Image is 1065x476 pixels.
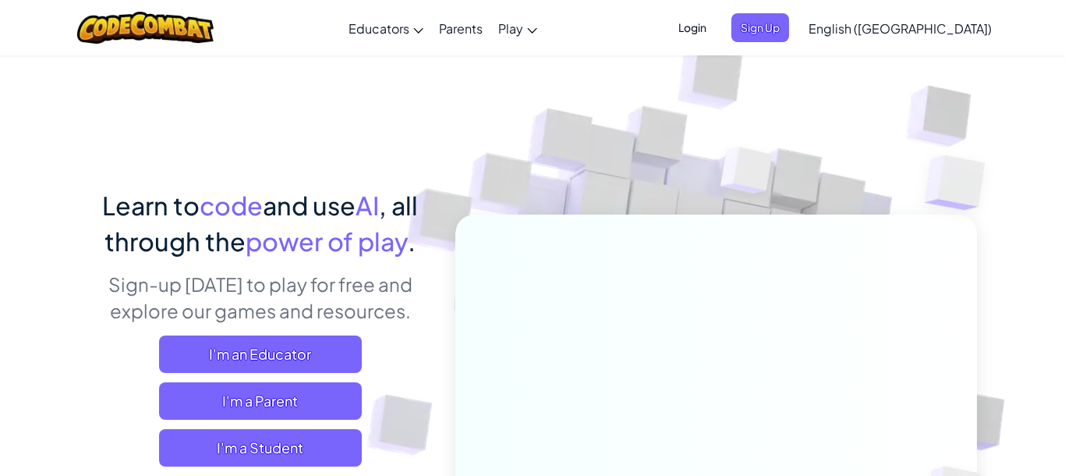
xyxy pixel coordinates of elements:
span: Learn to [102,190,200,221]
button: Sign Up [731,13,789,42]
img: Overlap cubes [692,116,804,233]
a: Educators [341,7,431,49]
a: Parents [431,7,490,49]
span: power of play [246,226,408,257]
button: I'm a Student [159,429,362,467]
span: . [408,226,416,257]
a: I'm an Educator [159,336,362,373]
span: Educators [349,20,409,37]
span: and use [263,190,356,221]
img: Overlap cubes [893,117,1028,249]
a: English ([GEOGRAPHIC_DATA]) [801,7,1000,49]
span: Play [498,20,523,37]
a: Play [490,7,545,49]
span: code [200,190,263,221]
span: AI [356,190,379,221]
span: English ([GEOGRAPHIC_DATA]) [808,20,992,37]
img: CodeCombat logo [77,12,214,44]
p: Sign-up [DATE] to play for free and explore our games and resources. [88,271,432,324]
a: I'm a Parent [159,382,362,420]
button: Login [669,13,716,42]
